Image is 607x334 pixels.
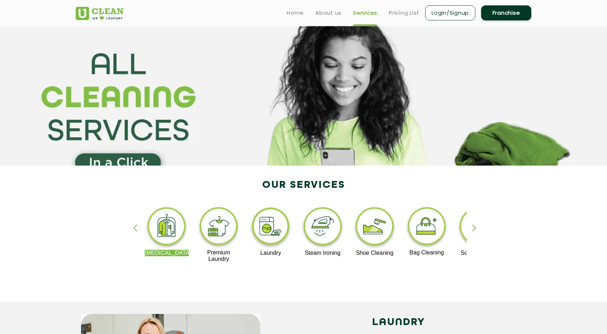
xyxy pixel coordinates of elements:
[353,250,397,256] p: Shoe Cleaning
[249,205,293,250] img: laundry_cleaning_11zon.webp
[353,9,377,17] a: Services
[315,9,342,17] a: About us
[405,249,449,256] p: Bag Cleaning
[457,250,501,256] p: Sofa Cleaning
[145,250,189,256] p: [MEDICAL_DATA]
[405,205,449,249] img: bag_cleaning_11zon.webp
[271,314,526,331] h2: LAUNDRY
[287,9,304,17] a: Home
[249,250,293,256] p: Laundry
[425,5,475,20] a: Login/Signup
[197,249,241,262] p: Premium Laundry
[145,205,189,250] img: dry_cleaning_11zon.webp
[197,205,241,249] img: premium_laundry_cleaning_11zon.webp
[481,5,531,20] a: Franchise
[353,205,397,250] img: shoe_cleaning_11zon.webp
[457,205,501,250] img: sofa_cleaning_11zon.webp
[389,9,419,17] a: Pricing List
[301,250,345,256] p: Steam Ironing
[76,7,123,20] img: UClean Laundry and Dry Cleaning
[301,205,345,250] img: steam_ironing_11zon.webp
